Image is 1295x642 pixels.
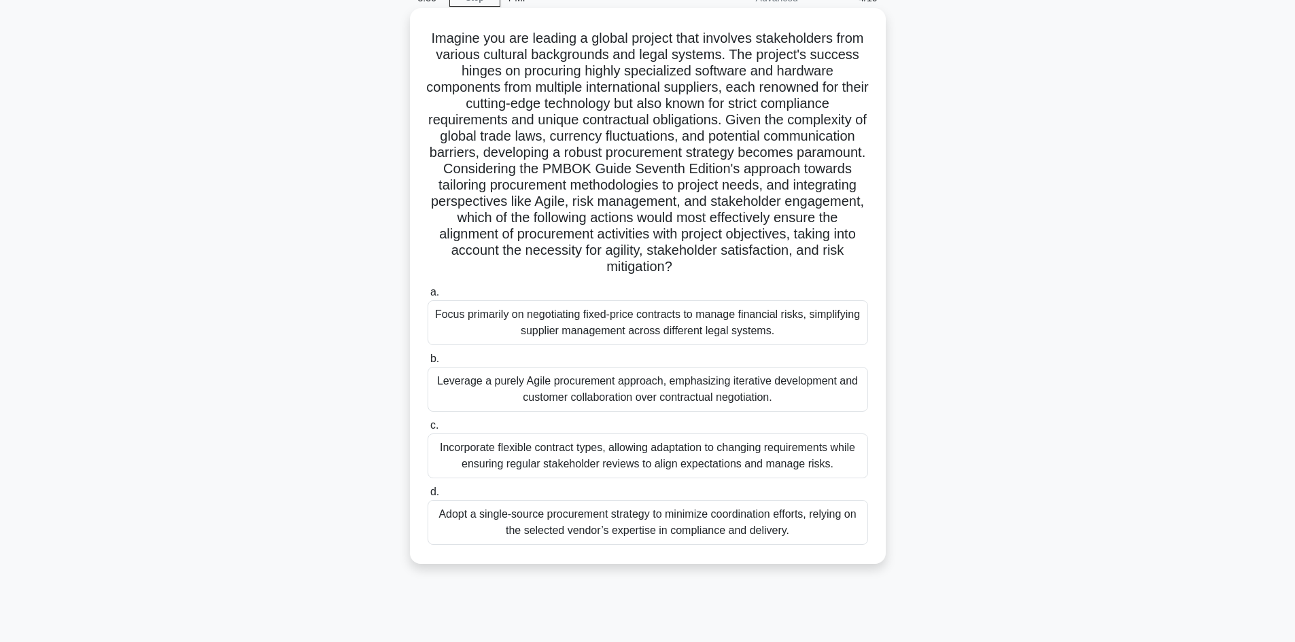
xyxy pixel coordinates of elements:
div: Adopt a single-source procurement strategy to minimize coordination efforts, relying on the selec... [428,500,868,545]
span: c. [430,419,438,431]
h5: Imagine you are leading a global project that involves stakeholders from various cultural backgro... [426,30,869,276]
span: d. [430,486,439,497]
div: Focus primarily on negotiating fixed-price contracts to manage financial risks, simplifying suppl... [428,300,868,345]
div: Incorporate flexible contract types, allowing adaptation to changing requirements while ensuring ... [428,433,868,478]
div: Leverage a purely Agile procurement approach, emphasizing iterative development and customer coll... [428,367,868,412]
span: b. [430,353,439,364]
span: a. [430,286,439,298]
